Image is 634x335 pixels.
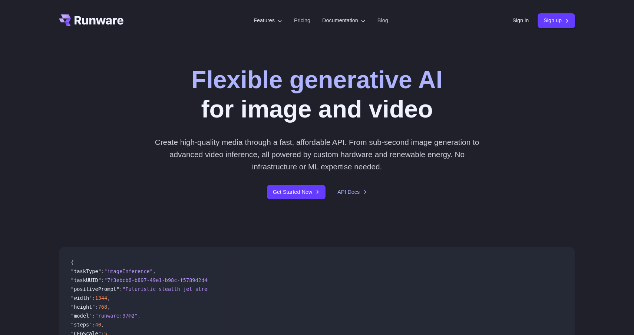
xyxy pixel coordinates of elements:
[59,14,123,26] a: Go to /
[71,304,95,310] span: "height"
[101,322,104,328] span: ,
[95,322,101,328] span: 40
[101,268,104,274] span: :
[337,188,367,196] a: API Docs
[191,66,443,93] strong: Flexible generative AI
[107,295,110,301] span: ,
[71,277,101,283] span: "taskUUID"
[152,136,482,173] p: Create high-quality media through a fast, affordable API. From sub-second image generation to adv...
[377,16,388,25] a: Blog
[71,295,92,301] span: "width"
[101,277,104,283] span: :
[254,16,282,25] label: Features
[267,185,326,199] a: Get Started Now
[104,268,153,274] span: "imageInference"
[538,13,575,28] a: Sign up
[322,16,366,25] label: Documentation
[191,65,443,124] h1: for image and video
[71,286,119,292] span: "positivePrompt"
[71,259,74,265] span: {
[107,304,110,310] span: ,
[119,286,122,292] span: :
[512,16,529,25] a: Sign in
[92,322,95,328] span: :
[153,268,156,274] span: ,
[92,313,95,319] span: :
[104,277,219,283] span: "7f3ebcb6-b897-49e1-b98c-f5789d2d40d7"
[71,322,92,328] span: "steps"
[95,304,98,310] span: :
[95,295,107,301] span: 1344
[92,295,95,301] span: :
[122,286,399,292] span: "Futuristic stealth jet streaking through a neon-lit cityscape with glowing purple exhaust"
[71,313,92,319] span: "model"
[71,268,101,274] span: "taskType"
[95,313,138,319] span: "runware:97@2"
[138,313,141,319] span: ,
[98,304,108,310] span: 768
[294,16,310,25] a: Pricing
